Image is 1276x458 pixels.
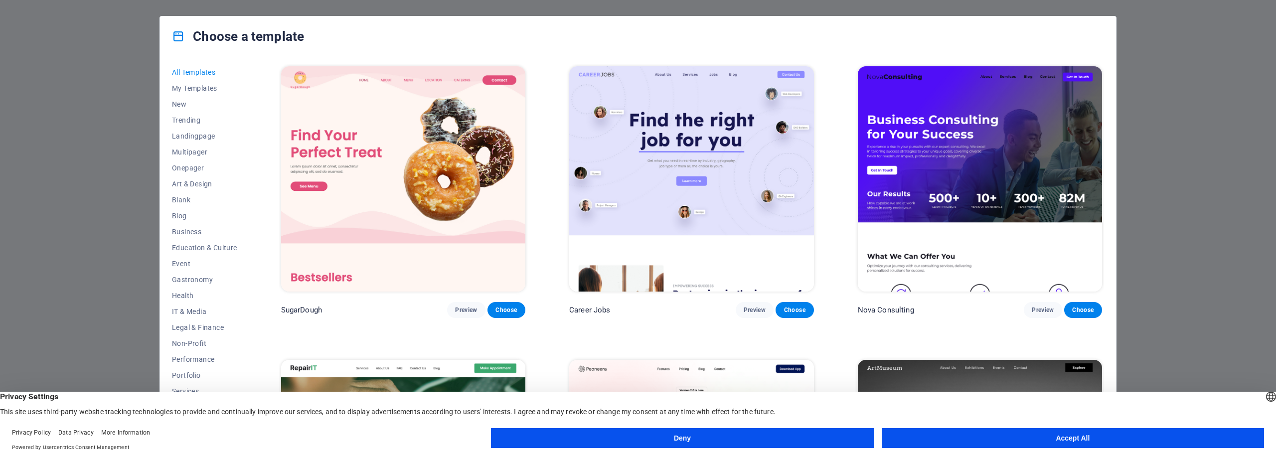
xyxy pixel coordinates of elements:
button: Legal & Finance [172,319,237,335]
span: Landingpage [172,132,237,140]
button: New [172,96,237,112]
button: Performance [172,351,237,367]
img: Nova Consulting [858,66,1102,292]
button: Services [172,383,237,399]
button: Onepager [172,160,237,176]
button: Multipager [172,144,237,160]
img: SugarDough [281,66,525,292]
button: IT & Media [172,304,237,319]
span: Services [172,387,237,395]
button: Preview [1024,302,1062,318]
button: Art & Design [172,176,237,192]
button: Trending [172,112,237,128]
button: Blog [172,208,237,224]
span: Preview [455,306,477,314]
span: All Templates [172,68,237,76]
p: Nova Consulting [858,305,914,315]
span: Gastronomy [172,276,237,284]
button: Event [172,256,237,272]
button: Business [172,224,237,240]
span: Non-Profit [172,339,237,347]
span: Performance [172,355,237,363]
button: Education & Culture [172,240,237,256]
span: Trending [172,116,237,124]
span: Preview [1032,306,1054,314]
span: Multipager [172,148,237,156]
span: Health [172,292,237,300]
button: Preview [447,302,485,318]
span: Legal & Finance [172,323,237,331]
span: Portfolio [172,371,237,379]
button: Blank [172,192,237,208]
span: IT & Media [172,307,237,315]
h4: Choose a template [172,28,304,44]
span: Preview [744,306,766,314]
span: Blog [172,212,237,220]
button: Health [172,288,237,304]
span: Business [172,228,237,236]
span: New [172,100,237,108]
span: Event [172,260,237,268]
button: Landingpage [172,128,237,144]
p: Career Jobs [569,305,611,315]
span: Onepager [172,164,237,172]
span: Education & Culture [172,244,237,252]
button: My Templates [172,80,237,96]
span: Choose [784,306,805,314]
button: Choose [1064,302,1102,318]
img: Career Jobs [569,66,813,292]
button: All Templates [172,64,237,80]
p: SugarDough [281,305,322,315]
span: My Templates [172,84,237,92]
button: Non-Profit [172,335,237,351]
button: Gastronomy [172,272,237,288]
span: Blank [172,196,237,204]
span: Art & Design [172,180,237,188]
span: Choose [1072,306,1094,314]
button: Choose [776,302,813,318]
button: Portfolio [172,367,237,383]
span: Choose [495,306,517,314]
button: Choose [487,302,525,318]
button: Preview [736,302,774,318]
